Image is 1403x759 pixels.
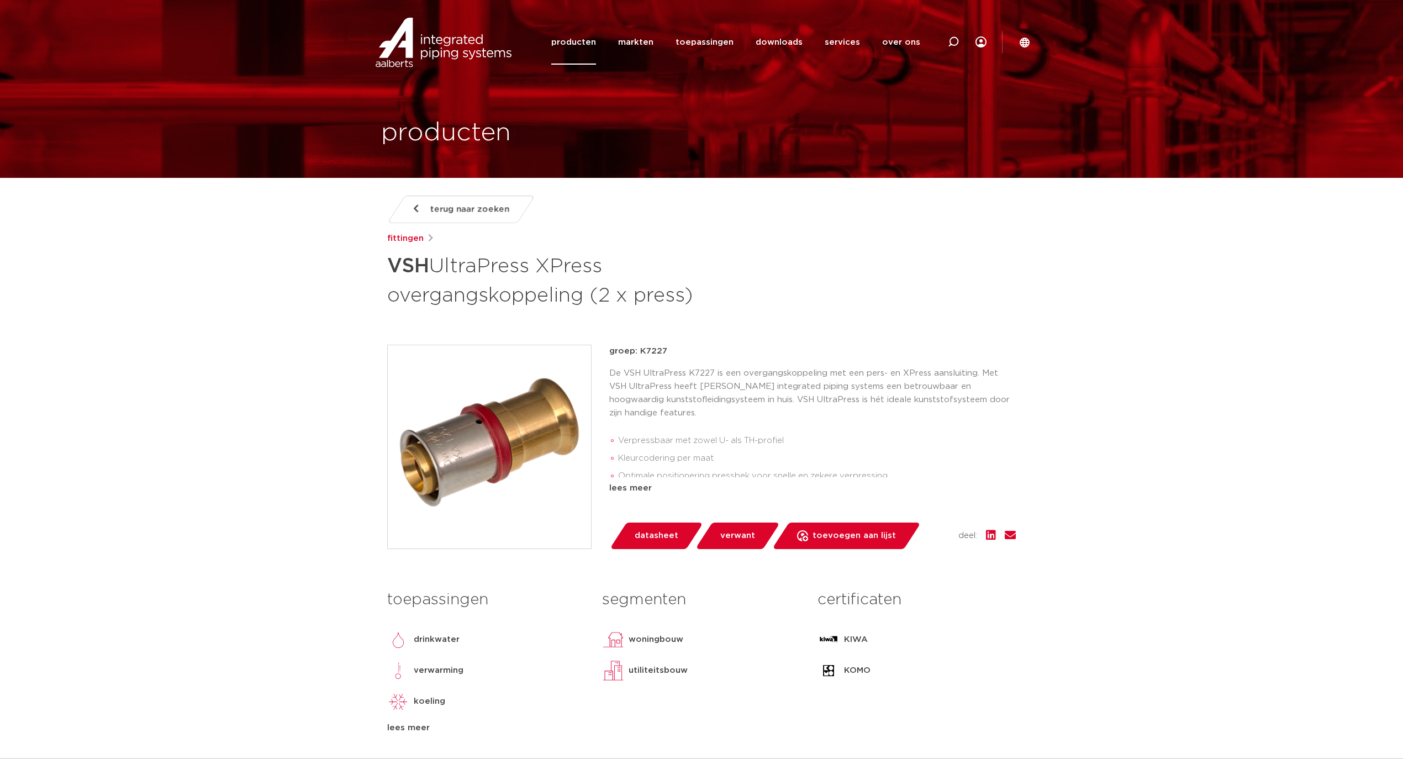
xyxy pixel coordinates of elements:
[414,664,463,677] p: verwarming
[414,633,460,646] p: drinkwater
[387,629,409,651] img: drinkwater
[609,482,1016,495] div: lees meer
[609,523,703,549] a: datasheet
[817,589,1016,611] h3: certificaten
[676,20,734,65] a: toepassingen
[817,629,840,651] img: KIWA
[387,721,586,735] div: lees meer
[387,691,409,713] img: koeling
[817,660,840,682] img: KOMO
[387,250,802,309] h1: UltraPress XPress overgangskoppeling (2 x press)
[551,20,596,65] a: producten
[381,115,511,151] h1: producten
[629,664,688,677] p: utiliteitsbouw
[618,450,1016,467] li: Kleurcodering per maat
[387,589,586,611] h3: toepassingen
[388,345,591,549] img: Product Image for VSH UltraPress XPress overgangskoppeling (2 x press)
[958,529,977,542] span: deel:
[602,629,624,651] img: woningbouw
[720,527,755,545] span: verwant
[618,432,1016,450] li: Verpressbaar met zowel U- als TH-profiel
[844,664,871,677] p: KOMO
[813,527,896,545] span: toevoegen aan lijst
[695,523,780,549] a: verwant
[430,201,509,218] span: terug naar zoeken
[387,660,409,682] img: verwarming
[756,20,803,65] a: downloads
[629,633,683,646] p: woningbouw
[635,527,678,545] span: datasheet
[618,20,653,65] a: markten
[387,256,429,276] strong: VSH
[609,345,1016,358] p: groep: K7227
[387,232,424,245] a: fittingen
[609,367,1016,420] p: De VSH UltraPress K7227 is een overgangskoppeling met een pers- en XPress aansluiting. Met VSH Ul...
[844,633,868,646] p: KIWA
[387,196,535,223] a: terug naar zoeken
[882,20,920,65] a: over ons
[602,589,800,611] h3: segmenten
[618,467,1016,485] li: Optimale positionering pressbek voor snelle en zekere verpressing
[551,20,920,65] nav: Menu
[825,20,860,65] a: services
[414,695,445,708] p: koeling
[602,660,624,682] img: utiliteitsbouw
